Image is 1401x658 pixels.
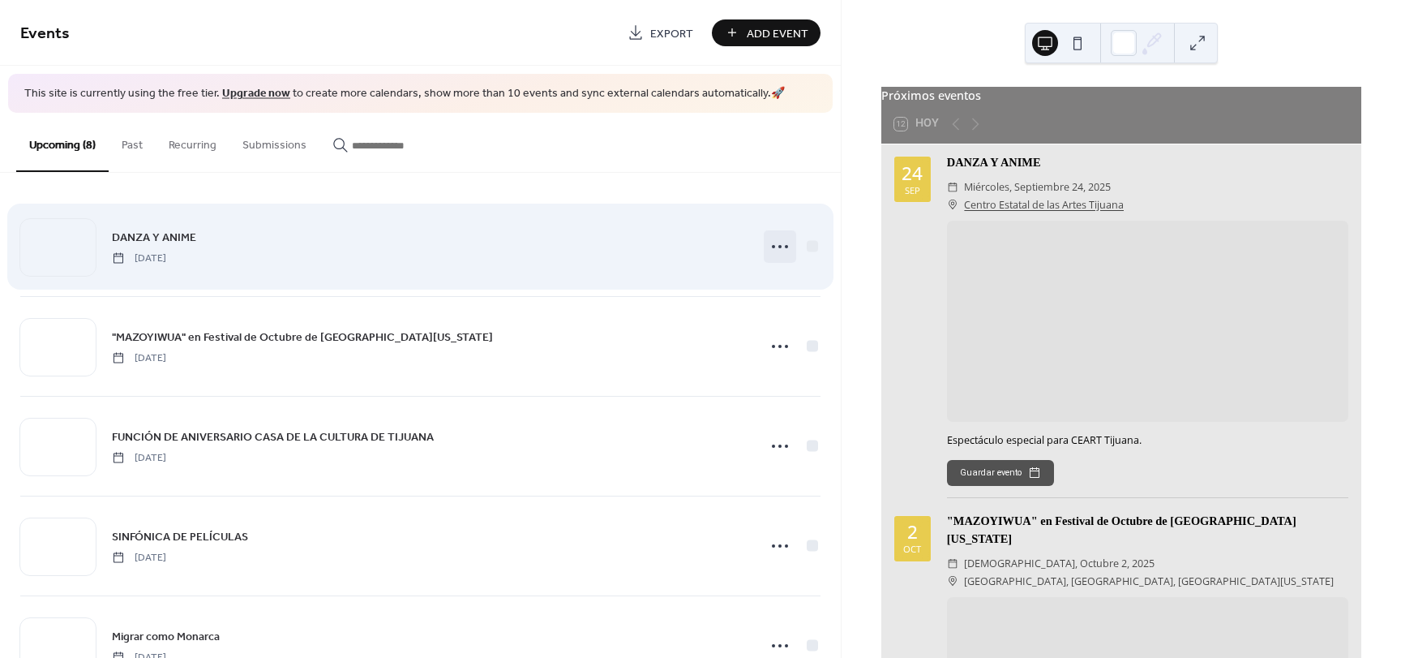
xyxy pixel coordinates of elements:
[747,25,808,42] span: Add Event
[112,627,220,646] a: Migrar como Monarca
[112,251,166,265] span: [DATE]
[615,19,705,46] a: Export
[156,113,229,170] button: Recurring
[964,573,1334,590] span: [GEOGRAPHIC_DATA], [GEOGRAPHIC_DATA], [GEOGRAPHIC_DATA][US_STATE]
[112,228,196,247] a: DANZA Y ANIME
[947,573,958,590] div: ​
[16,113,109,172] button: Upcoming (8)
[881,87,1361,105] div: Próximos eventos
[112,450,166,465] span: [DATE]
[907,523,918,542] div: 2
[112,351,166,365] span: [DATE]
[947,555,958,572] div: ​
[112,550,166,565] span: [DATE]
[947,178,958,196] div: ​
[112,528,248,545] span: SINFÓNICA DE PELÍCULAS
[903,544,921,553] div: oct
[905,186,920,195] div: sep
[222,83,290,105] a: Upgrade now
[964,178,1111,196] span: miércoles, septiembre 24, 2025
[947,460,1054,486] button: Guardar evento
[109,113,156,170] button: Past
[112,428,434,446] a: FUNCIÓN DE ANIVERSARIO CASA DE LA CULTURA DE TIJUANA
[20,18,70,49] span: Events
[650,25,693,42] span: Export
[947,196,958,213] div: ​
[112,428,434,445] span: FUNCIÓN DE ANIVERSARIO CASA DE LA CULTURA DE TIJUANA
[947,433,1348,449] div: Espectáculo especial para CEART Tijuana.
[112,328,493,346] a: "MAZOYIWUA" en Festival de Octubre de [GEOGRAPHIC_DATA][US_STATE]
[947,513,1348,548] div: "MAZOYIWUA" en Festival de Octubre de [GEOGRAPHIC_DATA][US_STATE]
[112,229,196,246] span: DANZA Y ANIME
[112,329,493,346] span: "MAZOYIWUA" en Festival de Octubre de [GEOGRAPHIC_DATA][US_STATE]
[964,555,1155,572] span: [DEMOGRAPHIC_DATA], octubre 2, 2025
[112,527,248,546] a: SINFÓNICA DE PELÍCULAS
[947,154,1348,172] div: DANZA Y ANIME
[229,113,319,170] button: Submissions
[712,19,820,46] button: Add Event
[964,196,1124,213] a: Centro Estatal de las Artes Tijuana
[902,165,923,183] div: 24
[112,628,220,645] span: Migrar como Monarca
[24,86,785,102] span: This site is currently using the free tier. to create more calendars, show more than 10 events an...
